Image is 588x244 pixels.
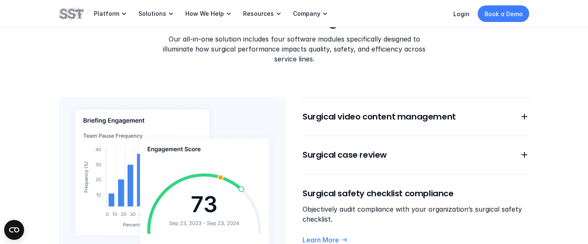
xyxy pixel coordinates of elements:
button: Open CMP widget [4,220,24,240]
p: Our all-in-one solution includes four software modules specifically designed to illuminate how su... [153,34,435,64]
img: SST logo [59,7,84,21]
h6: Surgical video content management [303,111,509,122]
a: Book a Demo [478,5,529,22]
h6: Surgical case review [303,149,509,161]
p: Solutions [138,10,166,17]
p: Objectively audit compliance with your organization’s surgical safety checklist. [303,204,529,224]
p: Resources [243,10,274,17]
a: Login [453,10,470,17]
p: How We Help [185,10,224,17]
h3: One solution to drive surgical excellence [59,7,529,29]
p: Platform [94,10,119,17]
h6: Surgical safety checklist compliance [303,188,529,199]
p: Company [293,10,320,17]
p: Book a Demo [485,10,523,18]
